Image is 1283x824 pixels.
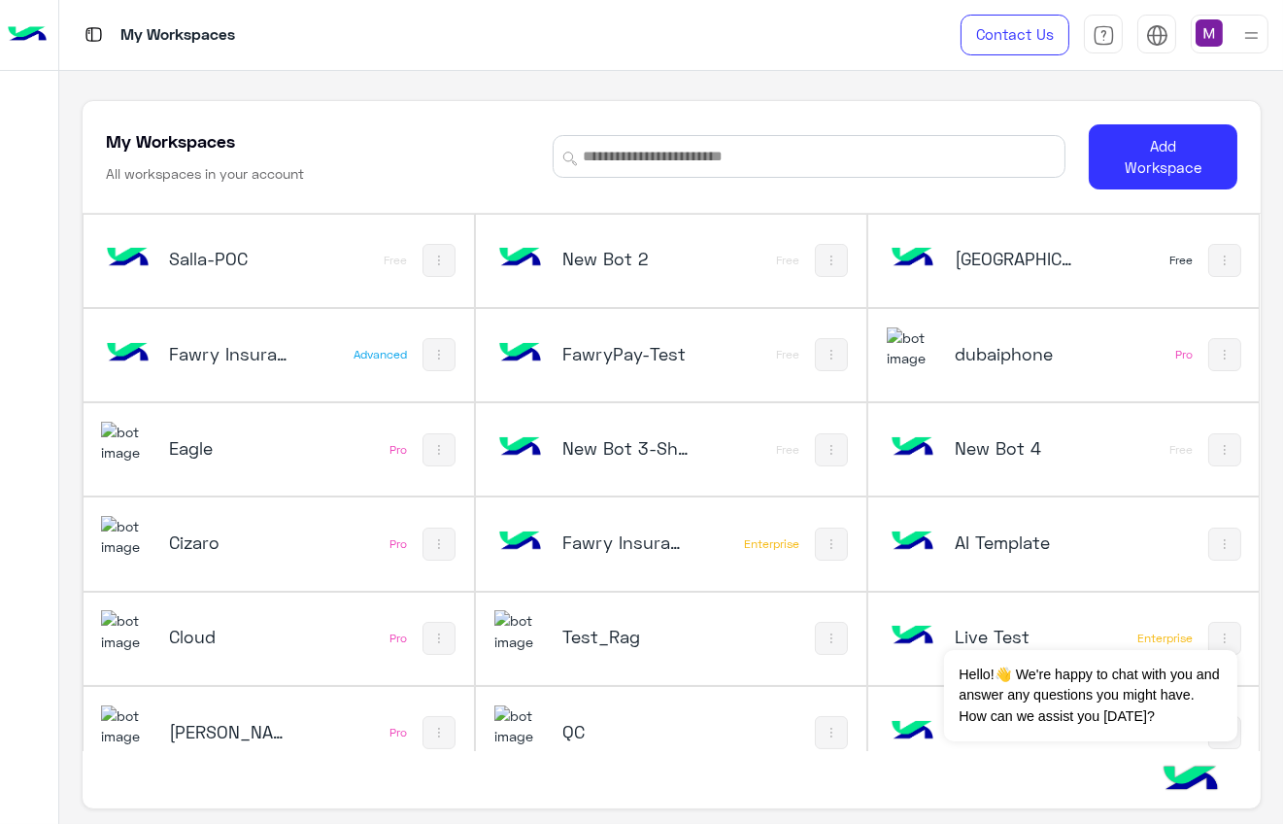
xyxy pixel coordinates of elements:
[887,422,939,474] img: bot image
[389,725,407,740] div: Pro
[562,342,690,365] h5: FawryPay-Test
[776,442,799,458] div: Free
[1089,124,1237,189] button: Add Workspace
[169,531,296,554] h5: Cizaro
[494,327,547,380] img: bot image
[1196,19,1223,47] img: userImage
[776,253,799,268] div: Free
[1175,347,1193,362] div: Pro
[1169,253,1193,268] div: Free
[562,625,690,648] h5: Test_Rag
[101,705,153,747] img: 322853014244696
[389,631,407,646] div: Pro
[961,15,1069,55] a: Contact Us
[106,129,235,153] h5: My Workspaces
[944,650,1236,741] span: Hello!👋 We're happy to chat with you and answer any questions you might have. How can we assist y...
[955,247,1082,270] h5: dubai airports
[955,531,1082,554] h5: AI Template
[1084,15,1123,55] a: tab
[494,705,547,747] img: 197426356791770
[8,15,47,55] img: Logo
[887,705,939,758] img: bot image
[744,536,799,552] div: Enterprise
[887,232,939,285] img: bot image
[494,232,547,285] img: bot image
[1169,442,1193,458] div: Free
[562,531,690,554] h5: Fawry Insurance Brokerage`s_copy_1
[955,436,1082,460] h5: New Bot 4
[887,327,939,369] img: 1403182699927242
[955,342,1082,365] h5: dubaiphone
[82,22,106,47] img: tab
[1093,24,1115,47] img: tab
[1146,24,1168,47] img: tab
[101,232,153,285] img: bot image
[389,536,407,552] div: Pro
[494,610,547,652] img: 630227726849311
[389,442,407,458] div: Pro
[120,22,235,49] p: My Workspaces
[562,247,690,270] h5: New Bot 2
[887,516,939,568] img: bot image
[562,436,690,460] h5: New Bot 3-Shopify
[169,625,296,648] h5: Cloud
[354,347,407,362] div: Advanced
[101,327,153,380] img: bot image
[776,347,799,362] div: Free
[1239,23,1264,48] img: profile
[169,342,296,365] h5: Fawry Insurance Brokerage`s
[101,516,153,558] img: 919860931428189
[169,436,296,460] h5: Eagle
[887,610,939,663] img: bot image
[494,516,547,568] img: bot image
[106,164,304,184] h6: All workspaces in your account
[101,610,153,652] img: 317874714732967
[169,720,296,743] h5: Rokn Rahaty
[384,253,407,268] div: Free
[562,720,690,743] h5: QC
[169,247,296,270] h5: Salla-POC
[1157,746,1225,814] img: hulul-logo.png
[101,422,153,463] img: 713415422032625
[494,422,547,474] img: bot image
